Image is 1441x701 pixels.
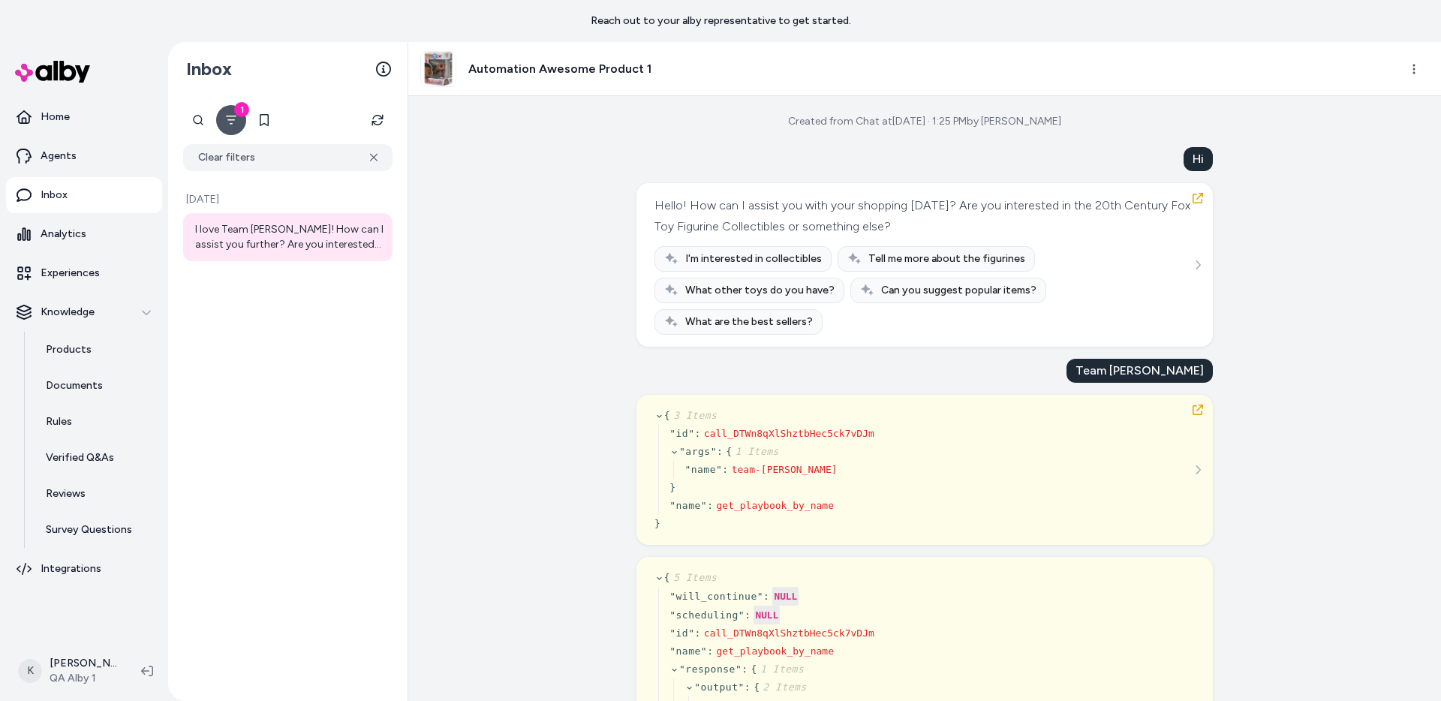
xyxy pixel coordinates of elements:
span: { [726,446,779,457]
p: Analytics [41,227,86,242]
span: 5 Items [670,572,717,583]
span: " output " [694,681,745,693]
span: " name " [669,500,707,511]
a: Experiences [6,255,162,291]
h2: Inbox [186,58,232,80]
div: Hello! How can I assist you with your shopping [DATE]? Are you interested in the 20th Century Fox... [654,195,1191,237]
div: I love Team [PERSON_NAME]! How can I assist you further? Are you interested in any products or ne... [195,222,384,252]
a: Agents [6,138,162,174]
p: Products [46,342,92,357]
a: Rules [31,404,162,440]
p: [DATE] [183,192,393,207]
a: Home [6,99,162,135]
div: Hi [1184,147,1213,171]
span: " scheduling " [669,609,745,621]
p: Knowledge [41,305,95,320]
div: : [695,626,701,641]
a: Inbox [6,177,162,213]
div: : [763,589,769,604]
a: Products [31,332,162,368]
span: Tell me more about the figurines [868,251,1025,266]
button: Knowledge [6,294,162,330]
span: " id " [669,627,694,639]
p: Reach out to your alby representative to get started. [591,14,851,29]
p: Inbox [41,188,68,203]
img: alby Logo [15,61,90,83]
span: 1 Items [733,446,779,457]
button: See more [1189,256,1207,274]
span: K [18,659,42,683]
p: Documents [46,378,103,393]
p: Rules [46,414,72,429]
img: 34432 [421,52,456,86]
span: What other toys do you have? [685,283,835,298]
span: 1 Items [757,663,804,675]
button: See more [1189,461,1207,479]
a: Integrations [6,551,162,587]
span: " will_continue " [669,591,763,602]
span: Can you suggest popular items? [881,283,1036,298]
p: Experiences [41,266,100,281]
span: { [754,681,807,693]
div: : [722,462,728,477]
h3: Automation Awesome Product 1 [468,60,651,78]
span: { [751,663,805,675]
div: 1 [234,102,249,117]
span: { [664,410,717,421]
div: : [695,426,701,441]
button: Refresh [363,105,393,135]
span: " name " [684,464,722,475]
p: Home [41,110,70,125]
div: : [717,444,723,459]
a: Survey Questions [31,512,162,548]
a: Documents [31,368,162,404]
span: " name " [669,645,707,657]
div: : [707,498,713,513]
div: NULL [754,606,780,624]
div: Created from Chat at [DATE] · 1:25 PM by [PERSON_NAME] [788,114,1061,129]
a: I love Team [PERSON_NAME]! How can I assist you further? Are you interested in any products or ne... [183,213,393,261]
a: Analytics [6,216,162,252]
div: : [742,662,748,677]
span: " response " [679,663,742,675]
span: 3 Items [670,410,717,421]
button: Clear filters [183,144,393,171]
p: Integrations [41,561,101,576]
span: QA Alby 1 [50,671,117,686]
button: K[PERSON_NAME]QA Alby 1 [9,647,129,695]
span: team-[PERSON_NAME] [732,464,838,475]
span: { [664,572,717,583]
span: get_playbook_by_name [716,500,834,511]
p: Verified Q&As [46,450,114,465]
span: 2 Items [760,681,806,693]
span: get_playbook_by_name [716,645,834,657]
span: } [654,518,660,529]
p: Survey Questions [46,522,132,537]
span: " id " [669,428,694,439]
p: Agents [41,149,77,164]
div: : [745,608,751,623]
span: } [669,482,675,493]
span: What are the best sellers? [685,314,813,329]
a: Reviews [31,476,162,512]
a: Verified Q&As [31,440,162,476]
span: call_DTWn8qXlShztbHec5ck7vDJm [704,428,874,439]
div: : [707,644,713,659]
div: NULL [772,587,799,606]
p: Reviews [46,486,86,501]
button: Filter [216,105,246,135]
div: Team [PERSON_NAME] [1066,359,1213,383]
div: : [745,680,751,695]
p: [PERSON_NAME] [50,656,117,671]
span: " args " [679,446,717,457]
span: call_DTWn8qXlShztbHec5ck7vDJm [704,627,874,639]
span: I'm interested in collectibles [685,251,822,266]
